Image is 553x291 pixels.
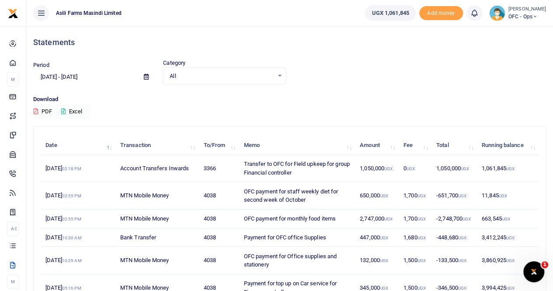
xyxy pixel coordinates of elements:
small: UGX [506,235,515,240]
td: 3366 [198,155,239,182]
td: 1,500 [399,247,431,274]
td: 4038 [198,228,239,247]
td: MTN Mobile Money [115,247,199,274]
td: -448,680 [431,228,477,247]
small: 10:29 AM [62,258,82,263]
td: 1,061,845 [477,155,539,182]
small: UGX [498,193,507,198]
a: logo-small logo-large logo-large [8,10,18,16]
td: OFC payment for staff weekly diet for second week of October [239,182,355,209]
small: UGX [384,217,393,221]
a: profile-user [PERSON_NAME] OFC - Ops [489,5,546,21]
td: 663,545 [477,210,539,228]
td: [DATE] [41,210,115,228]
td: [DATE] [41,155,115,182]
a: UGX 1,061,845 [365,5,415,21]
td: [DATE] [41,182,115,209]
h4: Statements [33,38,546,47]
span: OFC - Ops [508,13,546,21]
small: [PERSON_NAME] [508,6,546,13]
small: UGX [417,193,425,198]
td: 2,747,000 [355,210,399,228]
td: -2,748,700 [431,210,477,228]
td: 1,700 [399,210,431,228]
th: Running balance: activate to sort column ascending [477,136,539,155]
small: UGX [458,193,466,198]
td: [DATE] [41,247,115,274]
th: To/From: activate to sort column ascending [198,136,239,155]
img: logo-small [8,8,18,19]
td: OFC payment for monthly food items [239,210,355,228]
td: [DATE] [41,228,115,247]
td: -133,500 [431,247,477,274]
small: 10:30 AM [62,235,82,240]
small: UGX [506,166,515,171]
small: 02:55 PM [62,193,81,198]
button: PDF [33,104,52,119]
small: 02:55 PM [62,217,81,221]
small: UGX [407,166,415,171]
td: MTN Mobile Money [115,210,199,228]
small: UGX [417,235,425,240]
li: Toup your wallet [419,6,463,21]
span: Asili Farms Masindi Limited [52,9,125,17]
td: 650,000 [355,182,399,209]
li: M [7,72,19,87]
small: UGX [506,286,515,291]
th: Amount: activate to sort column ascending [355,136,399,155]
input: select period [33,70,137,84]
td: 1,050,000 [355,155,399,182]
td: 132,000 [355,247,399,274]
p: Download [33,95,546,104]
label: Category [163,59,185,67]
iframe: Intercom live chat [523,261,544,282]
th: Transaction: activate to sort column ascending [115,136,199,155]
td: 3,860,925 [477,247,539,274]
li: M [7,274,19,289]
small: UGX [380,235,388,240]
td: 11,845 [477,182,539,209]
small: UGX [502,217,510,221]
small: UGX [380,258,388,263]
td: -651,700 [431,182,477,209]
td: 447,000 [355,228,399,247]
td: Transfer to OFC for Field upkeep for group Financial controller [239,155,355,182]
small: UGX [417,217,425,221]
td: MTN Mobile Money [115,182,199,209]
small: UGX [417,258,425,263]
small: 02:18 PM [62,166,81,171]
li: Wallet ballance [362,5,419,21]
td: 3,412,245 [477,228,539,247]
small: UGX [384,166,393,171]
td: 1,700 [399,182,431,209]
small: UGX [380,286,388,291]
td: Account Transfers Inwards [115,155,199,182]
td: Bank Transfer [115,228,199,247]
th: Total: activate to sort column ascending [431,136,477,155]
td: 4038 [198,182,239,209]
td: 1,050,000 [431,155,477,182]
td: 1,680 [399,228,431,247]
td: 4038 [198,210,239,228]
small: UGX [458,258,466,263]
td: OFC payment for Office supplies and stationery [239,247,355,274]
small: UGX [461,166,469,171]
td: 0 [399,155,431,182]
small: UGX [458,235,466,240]
span: UGX 1,061,845 [372,9,409,18]
button: Excel [54,104,90,119]
small: UGX [506,258,515,263]
label: Period [33,61,49,70]
a: Add money [419,9,463,16]
span: All [170,72,273,81]
small: 05:16 PM [62,286,81,291]
th: Date: activate to sort column descending [41,136,115,155]
span: Add money [419,6,463,21]
small: UGX [463,217,471,221]
small: UGX [380,193,388,198]
th: Fee: activate to sort column ascending [399,136,431,155]
td: Payment for OFC office Supplies [239,228,355,247]
img: profile-user [489,5,505,21]
small: UGX [458,286,466,291]
th: Memo: activate to sort column ascending [239,136,355,155]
